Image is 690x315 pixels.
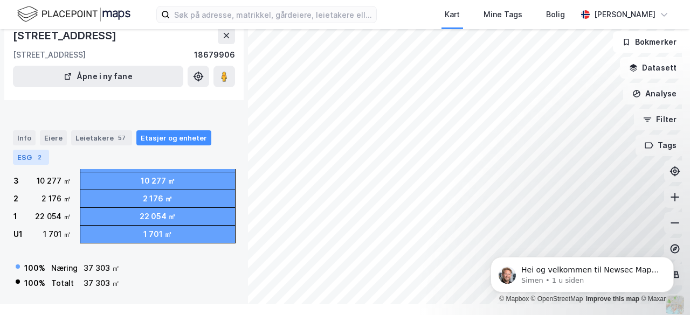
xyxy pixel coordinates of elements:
div: 37 303 ㎡ [84,277,120,290]
div: 37 303 ㎡ [84,262,120,275]
div: 10 277 ㎡ [141,174,175,187]
button: Datasett [620,57,686,79]
div: Næring [51,262,78,275]
div: 2 176 ㎡ [143,192,172,205]
div: [STREET_ADDRESS] [13,48,86,61]
button: Åpne i ny fane [13,66,183,87]
div: [PERSON_NAME] [594,8,655,21]
div: 2 [34,152,45,163]
div: 57 [116,132,128,143]
div: 1 701 ㎡ [143,228,172,241]
button: Bokmerker [613,31,686,53]
input: Søk på adresse, matrikkel, gårdeiere, leietakere eller personer [170,6,376,23]
div: 2 176 ㎡ [42,192,71,205]
button: Tags [636,135,686,156]
div: 10 277 ㎡ [37,174,71,187]
div: [STREET_ADDRESS] [13,27,119,44]
iframe: Intercom notifications melding [474,234,690,310]
div: 18679906 [194,48,235,61]
div: Eiere [40,130,67,145]
div: 3 [13,174,19,187]
div: ESG [13,150,49,165]
button: Filter [634,109,686,130]
div: Etasjer og enheter [141,133,207,143]
div: U1 [13,228,23,241]
img: logo.f888ab2527a4732fd821a326f86c7f29.svg [17,5,130,24]
div: Mine Tags [484,8,522,21]
div: Kart [445,8,460,21]
div: 22 054 ㎡ [140,210,176,223]
div: 22 054 ㎡ [35,210,71,223]
div: 100 % [24,262,45,275]
div: 1 701 ㎡ [43,228,71,241]
button: Analyse [623,83,686,104]
div: Totalt [51,277,78,290]
div: Bolig [546,8,565,21]
div: 1 [13,210,17,223]
div: Info [13,130,36,145]
div: 2 [13,192,18,205]
div: 100 % [24,277,45,290]
div: Leietakere [71,130,132,145]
